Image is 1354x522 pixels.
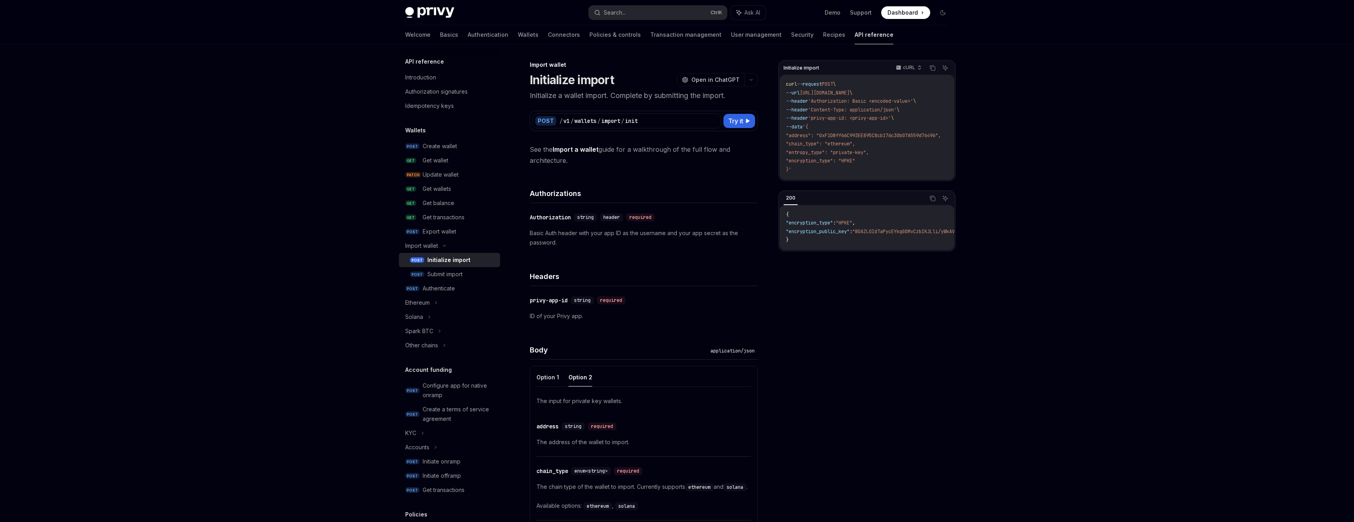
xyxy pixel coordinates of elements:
[405,286,419,292] span: POST
[423,170,459,179] div: Update wallet
[784,193,798,203] div: 200
[536,467,568,475] div: chain_type
[808,107,897,113] span: 'Content-Type: application/json'
[405,487,419,493] span: POST
[405,126,426,135] h5: Wallets
[405,388,419,394] span: POST
[423,227,456,236] div: Export wallet
[405,186,416,192] span: GET
[903,64,915,71] p: cURL
[940,193,950,204] button: Ask AI
[399,168,500,182] a: PATCHUpdate wallet
[808,115,891,121] span: 'privy-app-id: <privy-app-id>'
[530,228,758,247] p: Basic Auth header with your app ID as the username and your app secret as the password.
[597,296,625,304] div: required
[621,117,624,125] div: /
[405,229,419,235] span: POST
[530,73,614,87] h1: Initialize import
[399,469,500,483] a: POSTInitiate offramp
[850,90,852,96] span: \
[727,484,743,490] span: solana
[399,281,500,296] a: POSTAuthenticate
[423,471,461,481] div: Initiate offramp
[399,224,500,239] a: POSTExport wallet
[405,428,416,438] div: KYC
[405,87,468,96] div: Authorization signatures
[405,215,416,220] span: GET
[786,228,850,235] span: "encryption_public_key"
[786,220,833,226] span: "encryption_type"
[399,85,500,99] a: Authorization signatures
[588,422,616,430] div: required
[650,25,721,44] a: Transaction management
[604,8,626,17] div: Search...
[797,81,822,87] span: --request
[850,228,852,235] span: :
[405,365,452,375] h5: Account funding
[399,379,500,402] a: POSTConfigure app for native onramp
[855,25,893,44] a: API reference
[744,9,760,17] span: Ask AI
[852,228,1101,235] span: "BDAZLOIdTaPycEYkgG0MvCzbIKJLli/yWkAV5yCa9yOsZ4JsrLweA5MnP8YIiY4k/RRzC+APhhO+P+Hoz/rt7Go="
[468,25,508,44] a: Authentication
[530,213,571,221] div: Authorization
[559,117,563,125] div: /
[568,368,592,386] button: Option 2
[405,312,423,322] div: Solana
[927,63,938,73] button: Copy the contents from the code block
[786,211,789,218] span: {
[927,193,938,204] button: Copy the contents from the code block
[405,25,431,44] a: Welcome
[423,156,448,165] div: Get wallet
[536,437,751,447] p: The address of the wallet to import.
[405,143,419,149] span: POST
[536,396,751,406] p: The input for private key wallets.
[399,182,500,196] a: GETGet wallets
[940,63,950,73] button: Ask AI
[405,459,419,465] span: POST
[786,98,808,104] span: --header
[786,115,808,121] span: --header
[440,25,458,44] a: Basics
[530,345,707,355] h4: Body
[574,117,597,125] div: wallets
[574,468,608,474] span: enum<string>
[530,61,758,69] div: Import wallet
[423,405,495,424] div: Create a terms of service agreement
[833,220,836,226] span: :
[405,200,416,206] span: GET
[423,198,454,208] div: Get balance
[823,25,845,44] a: Recipes
[399,267,500,281] a: POSTSubmit import
[881,6,930,19] a: Dashboard
[405,326,433,336] div: Spark BTC
[399,483,500,497] a: POSTGet transactions
[731,25,782,44] a: User management
[786,149,869,156] span: "entropy_type": "private-key",
[584,501,615,511] div: ,
[405,73,436,82] div: Introduction
[405,298,430,307] div: Ethereum
[399,402,500,426] a: POSTCreate a terms of service agreement
[937,6,949,19] button: Toggle dark mode
[405,510,427,519] h5: Policies
[570,117,574,125] div: /
[427,269,463,279] div: Submit import
[791,25,814,44] a: Security
[691,76,740,84] span: Open in ChatGPT
[589,6,727,20] button: Search...CtrlK
[822,81,833,87] span: POST
[536,422,559,430] div: address
[913,98,916,104] span: \
[707,347,758,355] div: application/json
[786,107,808,113] span: --header
[423,284,455,293] div: Authenticate
[399,70,500,85] a: Introduction
[405,443,429,452] div: Accounts
[786,237,789,243] span: }
[405,158,416,164] span: GET
[423,457,461,466] div: Initiate onramp
[405,241,438,251] div: Import wallet
[615,502,638,510] code: solana
[786,141,855,147] span: "chain_type": "ethereum",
